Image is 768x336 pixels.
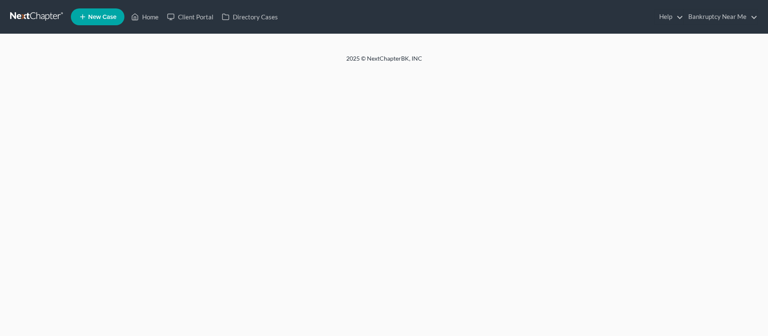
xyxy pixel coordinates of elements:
[218,9,282,24] a: Directory Cases
[655,9,683,24] a: Help
[163,9,218,24] a: Client Portal
[127,9,163,24] a: Home
[144,54,625,69] div: 2025 © NextChapterBK, INC
[71,8,124,25] new-legal-case-button: New Case
[684,9,757,24] a: Bankruptcy Near Me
